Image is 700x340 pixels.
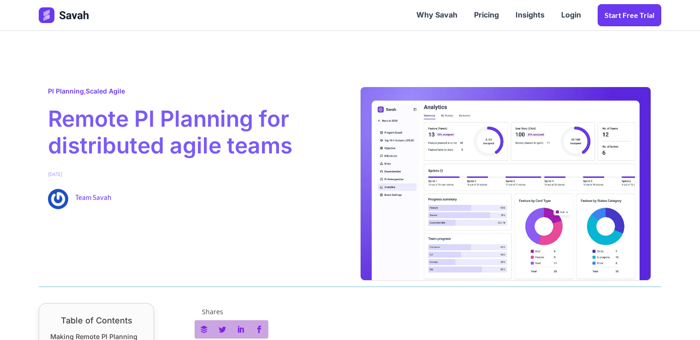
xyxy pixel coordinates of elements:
[75,189,111,203] span: Team Savah
[507,1,553,29] a: Insights
[553,1,589,29] a: Login
[466,1,507,29] a: Pricing
[50,315,142,327] div: Table of Contents
[86,87,125,95] a: Scaled Agile
[48,87,84,95] a: PI Planning
[48,170,62,178] span: [DATE]
[48,86,125,96] span: ,
[598,4,661,26] a: Start Free trial
[408,1,466,29] a: Why Savah
[202,309,223,315] span: Shares
[48,106,341,158] span: Remote PI Planning for distributed agile teams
